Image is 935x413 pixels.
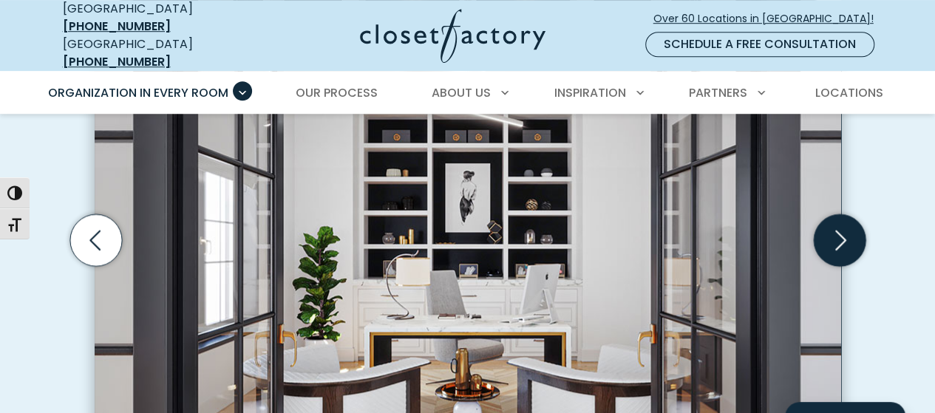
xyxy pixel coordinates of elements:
span: Over 60 Locations in [GEOGRAPHIC_DATA]! [653,11,885,27]
span: Locations [815,84,883,101]
a: [PHONE_NUMBER] [63,18,171,35]
a: Over 60 Locations in [GEOGRAPHIC_DATA]! [653,6,886,32]
span: Inspiration [554,84,626,101]
span: Partners [689,84,747,101]
span: About Us [432,84,491,101]
a: [PHONE_NUMBER] [63,53,171,70]
div: [GEOGRAPHIC_DATA] [63,35,244,71]
span: Organization in Every Room [48,84,228,101]
span: Our Process [296,84,378,101]
nav: Primary Menu [38,72,898,114]
img: Closet Factory Logo [360,9,545,63]
a: Schedule a Free Consultation [645,32,874,57]
button: Previous slide [64,208,128,272]
button: Next slide [808,208,871,272]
